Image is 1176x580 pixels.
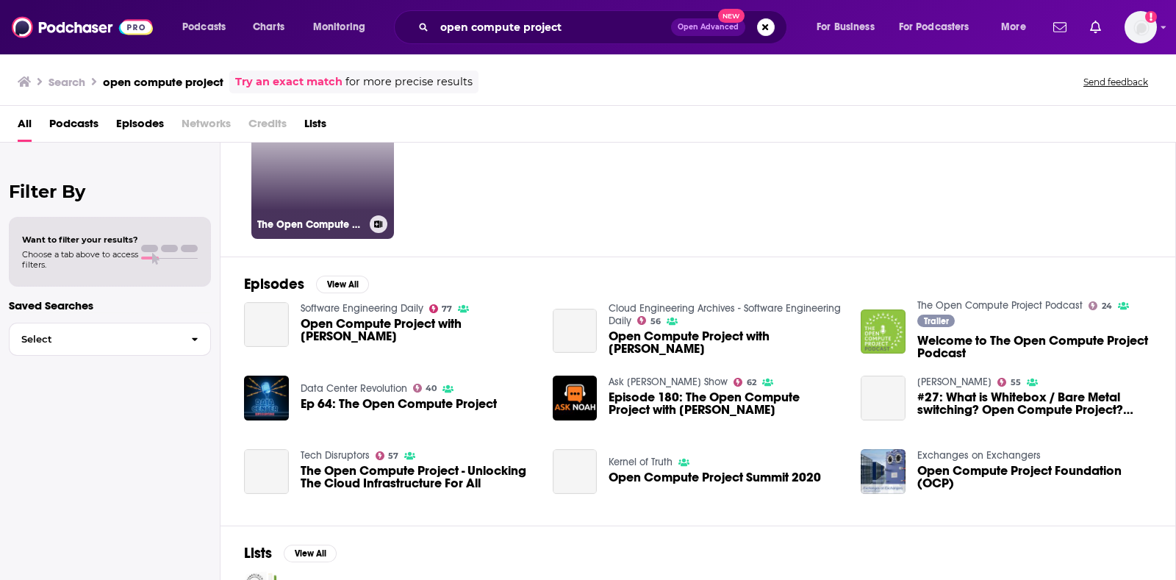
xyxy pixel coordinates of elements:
[426,385,437,392] span: 40
[172,15,245,39] button: open menu
[734,378,756,387] a: 62
[244,275,304,293] h2: Episodes
[609,471,821,484] a: Open Compute Project Summit 2020
[609,391,843,416] span: Episode 180: The Open Compute Project with [PERSON_NAME]
[22,249,138,270] span: Choose a tab above to access filters.
[253,17,284,37] span: Charts
[553,376,598,420] img: Episode 180: The Open Compute Project with Bill Carter
[235,74,343,90] a: Try an exact match
[917,465,1152,490] span: Open Compute Project Foundation (OCP)
[1145,11,1157,23] svg: Add a profile image
[284,545,337,562] button: View All
[303,15,384,39] button: open menu
[637,316,661,325] a: 56
[313,17,365,37] span: Monitoring
[12,13,153,41] img: Podchaser - Follow, Share and Rate Podcasts
[1084,15,1107,40] a: Show notifications dropdown
[301,465,535,490] a: The Open Compute Project - Unlocking The Cloud Infrastructure For All
[413,384,437,393] a: 40
[924,317,949,326] span: Trailer
[991,15,1044,39] button: open menu
[747,379,756,386] span: 62
[650,318,661,325] span: 56
[609,330,843,355] a: Open Compute Project with Steve Helvie
[9,323,211,356] button: Select
[671,18,745,36] button: Open AdvancedNew
[1001,17,1026,37] span: More
[244,544,272,562] h2: Lists
[553,449,598,494] a: Open Compute Project Summit 2020
[49,112,98,142] a: Podcasts
[1125,11,1157,43] button: Show profile menu
[917,334,1152,359] a: Welcome to The Open Compute Project Podcast
[248,112,287,142] span: Credits
[1089,301,1112,310] a: 24
[408,10,801,44] div: Search podcasts, credits, & more...
[243,15,293,39] a: Charts
[817,17,875,37] span: For Business
[244,544,337,562] a: ListsView All
[861,309,906,354] a: Welcome to The Open Compute Project Podcast
[244,376,289,420] img: Ep 64: The Open Compute Project
[434,15,671,39] input: Search podcasts, credits, & more...
[609,302,841,327] a: Cloud Engineering Archives - Software Engineering Daily
[304,112,326,142] a: Lists
[345,74,473,90] span: for more precise results
[609,456,673,468] a: Kernel of Truth
[806,15,893,39] button: open menu
[889,15,991,39] button: open menu
[388,453,398,459] span: 57
[917,391,1152,416] a: #27: What is Whitebox / Bare Metal switching? Open Compute Project? OpenStack?
[609,376,728,388] a: Ask Noah Show
[1011,379,1021,386] span: 55
[678,24,739,31] span: Open Advanced
[9,298,211,312] p: Saved Searches
[609,330,843,355] span: Open Compute Project with [PERSON_NAME]
[442,306,452,312] span: 77
[251,96,394,239] a: 24The Open Compute Project Podcast
[49,75,85,89] h3: Search
[718,9,745,23] span: New
[301,449,370,462] a: Tech Disruptors
[103,75,223,89] h3: open compute project
[997,378,1021,387] a: 55
[553,309,598,354] a: Open Compute Project with Steve Helvie
[316,276,369,293] button: View All
[244,302,289,347] a: Open Compute Project with Steve Helvie
[899,17,969,37] span: For Podcasters
[182,17,226,37] span: Podcasts
[301,318,535,343] span: Open Compute Project with [PERSON_NAME]
[1079,76,1152,88] button: Send feedback
[22,234,138,245] span: Want to filter your results?
[917,299,1083,312] a: The Open Compute Project Podcast
[116,112,164,142] a: Episodes
[10,334,179,344] span: Select
[861,449,906,494] img: Open Compute Project Foundation (OCP)
[1102,303,1112,309] span: 24
[244,449,289,494] a: The Open Compute Project - Unlocking The Cloud Infrastructure For All
[301,302,423,315] a: Software Engineering Daily
[301,398,497,410] a: Ep 64: The Open Compute Project
[1125,11,1157,43] img: User Profile
[917,376,992,388] a: David Bombal
[9,181,211,202] h2: Filter By
[18,112,32,142] a: All
[917,449,1041,462] a: Exchanges on Exchangers
[609,391,843,416] a: Episode 180: The Open Compute Project with Bill Carter
[244,275,369,293] a: EpisodesView All
[376,451,399,460] a: 57
[182,112,231,142] span: Networks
